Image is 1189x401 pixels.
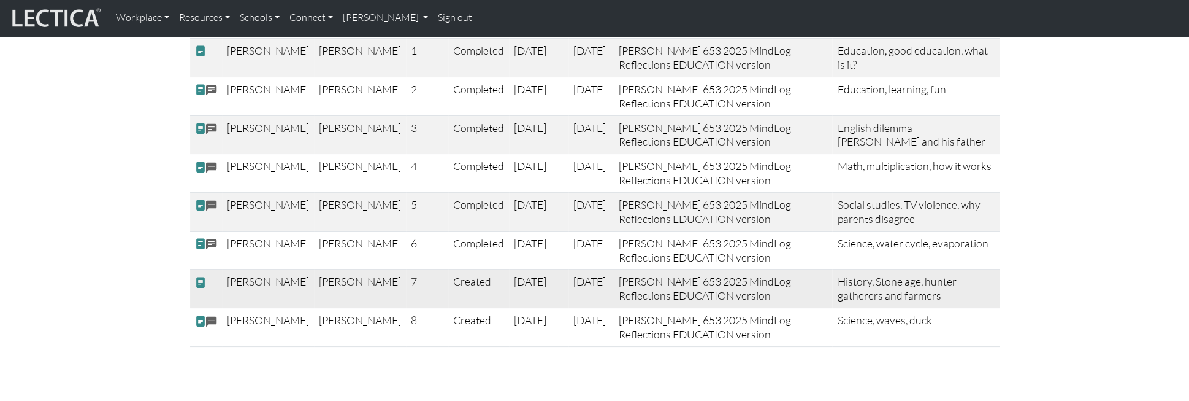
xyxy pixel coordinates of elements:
td: 7 [406,270,448,308]
td: Completed [448,77,509,115]
td: [PERSON_NAME] 653 2025 MindLog Reflections EDUCATION version [614,154,833,193]
span: view [195,314,206,327]
td: Education, learning, fun [832,77,999,115]
td: [DATE] [568,39,614,77]
td: Completed [448,154,509,193]
span: view [195,45,206,58]
td: [PERSON_NAME] [314,77,406,115]
td: 1 [406,39,448,77]
span: view [195,199,206,212]
img: lecticalive [9,6,101,29]
span: comments [206,160,217,174]
span: view [195,122,206,135]
a: Schools [235,5,285,31]
a: Workplace [111,5,174,31]
td: Created [448,308,509,347]
td: 5 [406,192,448,231]
td: [PERSON_NAME] [314,308,406,347]
td: [PERSON_NAME] 653 2025 MindLog Reflections EDUCATION version [614,192,833,231]
td: [DATE] [509,115,568,154]
td: [PERSON_NAME] [314,270,406,308]
td: Education, good education, what is it? [832,39,999,77]
td: Completed [448,39,509,77]
td: [PERSON_NAME] 653 2025 MindLog Reflections EDUCATION version [614,39,833,77]
td: [DATE] [509,154,568,193]
td: Completed [448,231,509,270]
td: [PERSON_NAME] 653 2025 MindLog Reflections EDUCATION version [614,270,833,308]
td: 8 [406,308,448,347]
td: [PERSON_NAME] [314,154,406,193]
td: [PERSON_NAME] [314,192,406,231]
span: comments [206,84,217,98]
span: view [195,84,206,96]
td: Science, waves, duck [832,308,999,347]
td: [DATE] [568,115,614,154]
td: [DATE] [568,308,614,347]
td: [PERSON_NAME] [314,115,406,154]
td: [PERSON_NAME] 653 2025 MindLog Reflections EDUCATION version [614,77,833,115]
td: [PERSON_NAME] [222,192,314,231]
td: [DATE] [568,270,614,308]
span: view [195,276,206,289]
td: [PERSON_NAME] [222,308,314,347]
td: Created [448,270,509,308]
td: English dilemma [PERSON_NAME] and his father [832,115,999,154]
td: [DATE] [509,39,568,77]
td: [PERSON_NAME] [222,154,314,193]
td: [DATE] [568,192,614,231]
td: [PERSON_NAME] 653 2025 MindLog Reflections EDUCATION version [614,231,833,270]
td: Math, multiplication, how it works [832,154,999,193]
span: comments [206,314,217,329]
span: comments [206,122,217,136]
td: [DATE] [509,77,568,115]
td: [DATE] [568,77,614,115]
td: [PERSON_NAME] [222,231,314,270]
td: [PERSON_NAME] 653 2025 MindLog Reflections EDUCATION version [614,308,833,347]
span: comments [206,238,217,252]
td: [DATE] [568,154,614,193]
span: view [195,238,206,251]
td: History, Stone age, hunter-gatherers and farmers [832,270,999,308]
td: Completed [448,115,509,154]
td: Science, water cycle, evaporation [832,231,999,270]
a: Connect [285,5,338,31]
td: [DATE] [509,270,568,308]
td: [PERSON_NAME] [314,39,406,77]
a: Sign out [433,5,477,31]
a: [PERSON_NAME] [338,5,433,31]
td: [PERSON_NAME] [314,231,406,270]
td: 6 [406,231,448,270]
span: view [195,160,206,173]
td: 3 [406,115,448,154]
td: [DATE] [509,192,568,231]
td: [DATE] [509,231,568,270]
td: [PERSON_NAME] [222,115,314,154]
td: [PERSON_NAME] [222,39,314,77]
td: [PERSON_NAME] [222,270,314,308]
td: Social studies, TV violence, why parents disagree [832,192,999,231]
td: [DATE] [568,231,614,270]
span: comments [206,199,217,213]
td: [DATE] [509,308,568,347]
a: Resources [174,5,235,31]
td: [PERSON_NAME] [222,77,314,115]
td: Completed [448,192,509,231]
td: 2 [406,77,448,115]
td: 4 [406,154,448,193]
td: [PERSON_NAME] 653 2025 MindLog Reflections EDUCATION version [614,115,833,154]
